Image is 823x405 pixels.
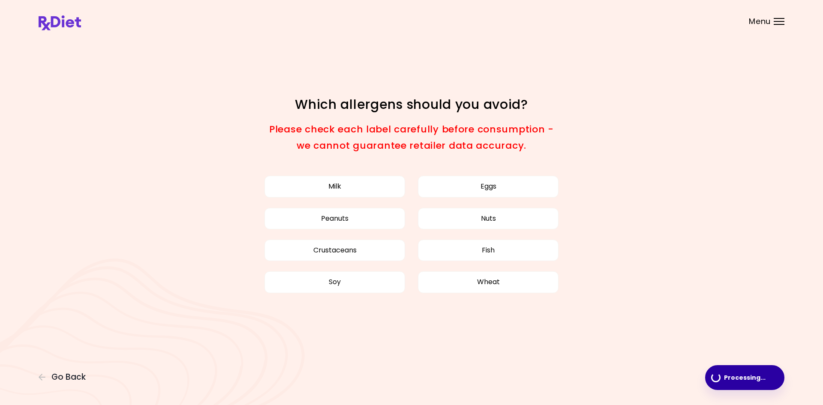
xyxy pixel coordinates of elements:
button: Nuts [418,208,559,229]
h1: Which allergens should you avoid? [261,96,562,113]
span: Menu [749,18,771,25]
span: Go Back [51,372,86,382]
button: Peanuts [264,208,405,229]
img: RxDiet [39,15,81,30]
button: Crustaceans [264,240,405,261]
button: Wheat [418,271,559,293]
button: Milk [264,176,405,197]
button: Eggs [418,176,559,197]
button: Processing... [705,365,784,390]
span: Please check each label carefully before consumption - we cannot guarantee retailer data accuracy. [269,123,554,152]
button: Soy [264,271,405,293]
button: Fish [418,240,559,261]
button: Go Back [39,372,90,382]
span: Processing ... [724,374,766,381]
